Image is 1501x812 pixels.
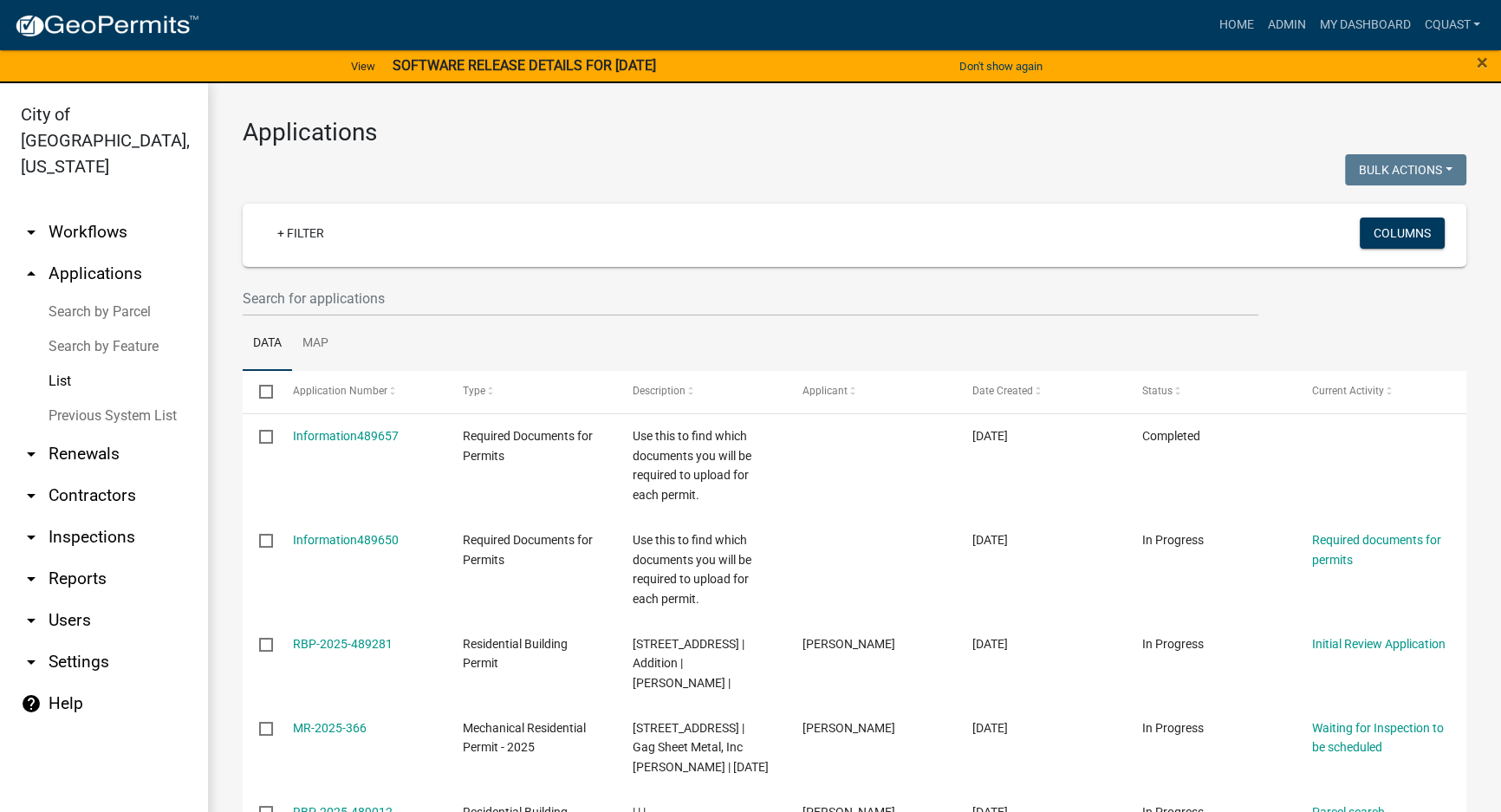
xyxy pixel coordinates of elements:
a: Required documents for permits [1312,533,1441,567]
i: arrow_drop_down [21,485,42,506]
span: 10/08/2025 [972,533,1008,547]
span: Status [1142,385,1173,397]
a: Home [1212,9,1260,42]
span: Residential Building Permit [463,637,568,671]
button: Don't show again [952,52,1049,81]
strong: SOFTWARE RELEASE DETAILS FOR [DATE] [393,57,656,74]
button: Columns [1360,218,1445,249]
span: Daniele Sharits [802,721,895,735]
span: Use this to find which documents you will be required to upload for each permit. [633,533,751,606]
a: MR-2025-366 [293,721,367,735]
datatable-header-cell: Select [243,371,276,412]
a: RBP-2025-489281 [293,637,393,651]
span: In Progress [1142,721,1204,735]
span: Trent Schuffenhauer [802,637,895,651]
span: Applicant [802,385,848,397]
i: help [21,693,42,714]
a: My Dashboard [1312,9,1417,42]
span: 10/07/2025 [972,637,1008,651]
span: 1260 2ND ST N | Gag Sheet Metal, Inc Daniele Sharits | 10/07/2025 [633,721,769,775]
span: Required Documents for Permits [463,533,593,567]
datatable-header-cell: Status [1126,371,1296,412]
a: + Filter [263,218,338,249]
a: Admin [1260,9,1312,42]
datatable-header-cell: Description [616,371,786,412]
span: Description [633,385,686,397]
button: Bulk Actions [1345,154,1466,185]
i: arrow_drop_down [21,222,42,243]
i: arrow_drop_down [21,568,42,589]
span: Date Created [972,385,1033,397]
span: 1013 3RD ST S | Addition | HEATHER M HANSEN | [633,637,744,691]
span: Completed [1142,429,1200,443]
i: arrow_drop_down [21,610,42,631]
input: Search for applications [243,281,1258,316]
span: 10/07/2025 [972,721,1008,735]
span: Type [463,385,485,397]
span: In Progress [1142,637,1204,651]
a: Information489650 [293,533,399,547]
span: Use this to find which documents you will be required to upload for each permit. [633,429,751,502]
a: View [344,52,382,81]
i: arrow_drop_down [21,444,42,464]
datatable-header-cell: Applicant [786,371,956,412]
a: Information489657 [293,429,399,443]
a: cquast [1417,9,1487,42]
span: Current Activity [1312,385,1384,397]
i: arrow_drop_down [21,652,42,672]
datatable-header-cell: Application Number [276,371,445,412]
datatable-header-cell: Type [445,371,615,412]
datatable-header-cell: Date Created [956,371,1126,412]
span: Required Documents for Permits [463,429,593,463]
span: × [1477,50,1488,75]
a: Data [243,316,292,372]
span: In Progress [1142,533,1204,547]
datatable-header-cell: Current Activity [1296,371,1465,412]
i: arrow_drop_down [21,527,42,548]
i: arrow_drop_up [21,263,42,284]
button: Close [1477,52,1488,73]
a: Waiting for Inspection to be scheduled [1312,721,1444,755]
a: Initial Review Application [1312,637,1446,651]
a: Map [292,316,339,372]
span: Mechanical Residential Permit - 2025 [463,721,586,755]
span: 10/08/2025 [972,429,1008,443]
h3: Applications [243,118,1466,147]
span: Application Number [293,385,387,397]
